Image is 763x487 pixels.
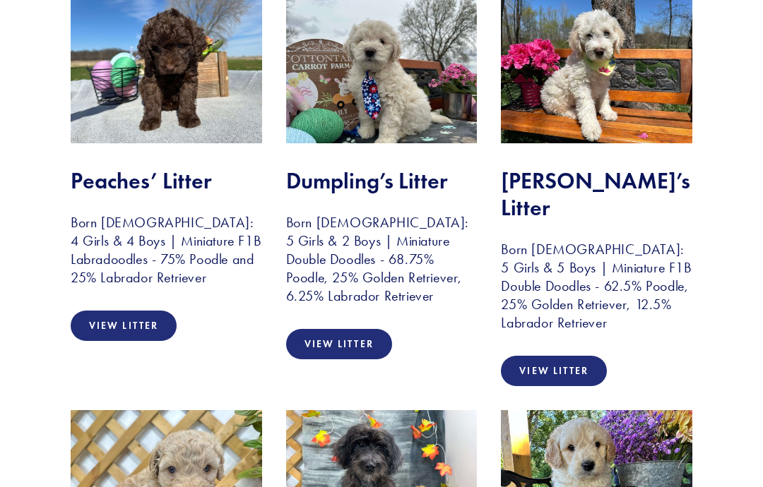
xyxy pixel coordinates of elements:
[501,356,607,386] a: View Litter
[71,311,177,341] a: View Litter
[71,213,262,287] h3: Born [DEMOGRAPHIC_DATA]: 4 Girls & 4 Boys | Miniature F1B Labradoodles - 75% Poodle and 25% Labra...
[286,167,478,194] h2: Dumpling’s Litter
[286,329,392,359] a: View Litter
[71,167,262,194] h2: Peaches’ Litter
[286,213,478,305] h3: Born [DEMOGRAPHIC_DATA]: 5 Girls & 2 Boys | Miniature Double Doodles - 68.75% Poodle, 25% Golden ...
[501,240,692,332] h3: Born [DEMOGRAPHIC_DATA]: 5 Girls & 5 Boys | Miniature F1B Double Doodles - 62.5% Poodle, 25% Gold...
[501,167,692,222] h2: [PERSON_NAME]’s Litter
